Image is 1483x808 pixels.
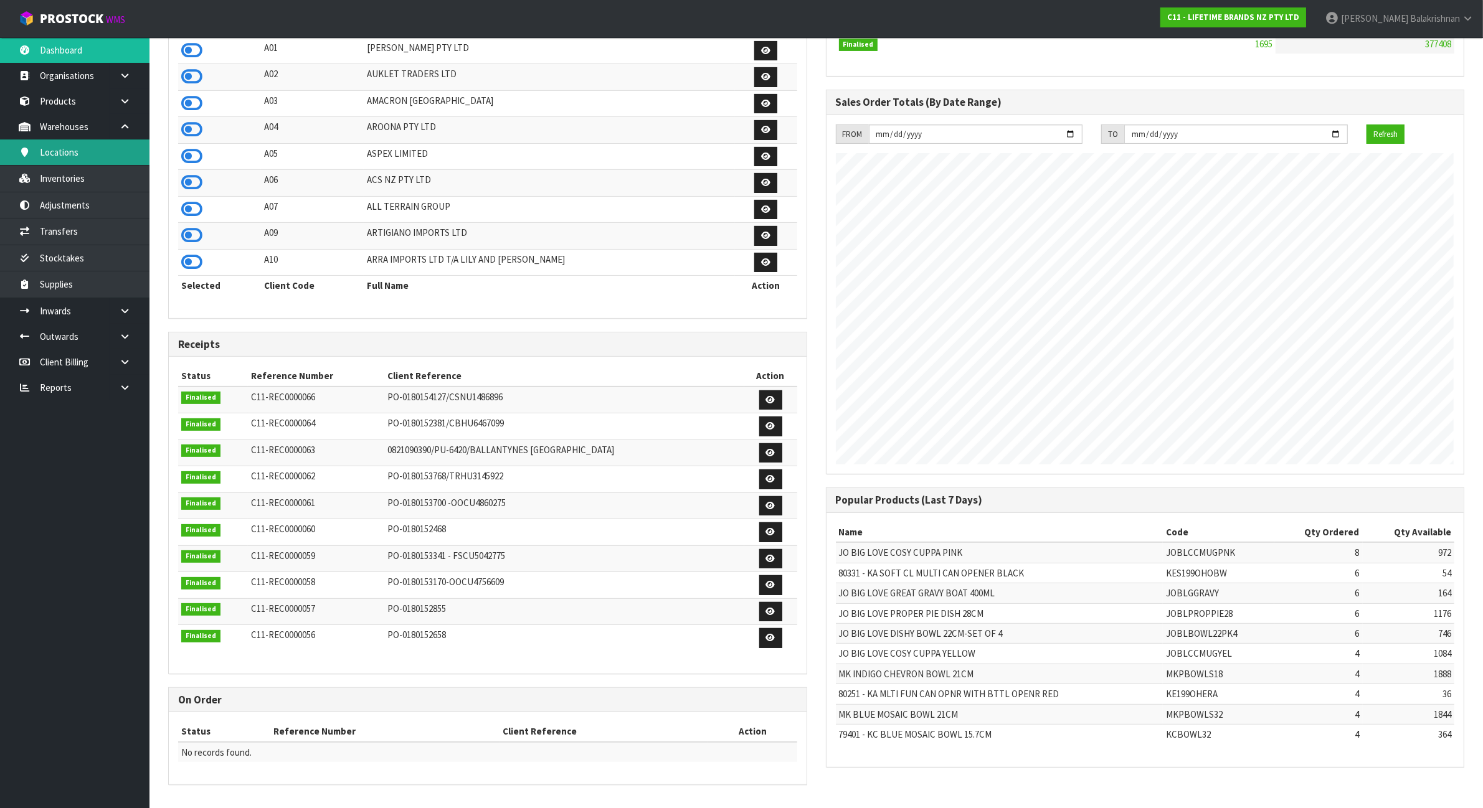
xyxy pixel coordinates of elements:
[1274,542,1363,563] td: 8
[1363,522,1454,542] th: Qty Available
[40,11,103,27] span: ProStock
[1163,522,1274,542] th: Code
[387,523,446,535] span: PO-0180152468
[708,721,797,741] th: Action
[836,96,1455,108] h3: Sales Order Totals (By Date Range)
[1367,124,1405,144] button: Refresh
[178,742,797,762] td: No records found.
[251,417,315,429] span: C11-REC0000064
[251,523,315,535] span: C11-REC0000060
[1274,684,1363,704] td: 4
[836,725,1163,745] td: 79401 - KC BLUE MOSAIC BOWL 15.7CM
[836,664,1163,684] td: MK INDIGO CHEVRON BOWL 21CM
[261,223,364,250] td: A09
[836,603,1163,623] td: JO BIG LOVE PROPER PIE DISH 28CM
[261,90,364,117] td: A03
[387,444,614,456] span: 0821090390/PU-6420/BALLANTYNES [GEOGRAPHIC_DATA]
[181,418,220,431] span: Finalised
[364,64,735,91] td: AUKLET TRADERS LTD
[1363,583,1454,603] td: 164
[270,721,500,741] th: Reference Number
[836,583,1163,603] td: JO BIG LOVE GREAT GRAVY BOAT 400ML
[364,196,735,223] td: ALL TERRAIN GROUP
[364,37,735,64] td: [PERSON_NAME] PTY LTD
[387,576,504,588] span: PO-0180153170-OOCU4756609
[251,576,315,588] span: C11-REC0000058
[261,117,364,144] td: A04
[181,497,220,510] span: Finalised
[836,522,1163,542] th: Name
[836,563,1163,583] td: 80331 - KA SOFT CL MULTI CAN OPENER BLACK
[387,550,505,561] span: PO-0180153341 - FSCU5042775
[19,11,34,26] img: cube-alt.png
[1425,38,1451,50] span: 377408
[1410,12,1460,24] span: Balakrishnan
[1363,563,1454,583] td: 54
[1163,704,1274,724] td: MKPBOWLS32
[1101,124,1124,144] div: TO
[261,37,364,64] td: A01
[387,497,506,509] span: PO-0180153700 -OOCU4860275
[181,392,220,404] span: Finalised
[1341,12,1408,24] span: [PERSON_NAME]
[251,550,315,561] span: C11-REC0000059
[836,644,1163,664] td: JO BIG LOVE COSY CUPPA YELLOW
[735,276,797,296] th: Action
[248,366,384,386] th: Reference Number
[251,603,315,614] span: C11-REC0000057
[1163,583,1274,603] td: JOBLGGRAVY
[1274,603,1363,623] td: 6
[1163,664,1274,684] td: MKPBOWLS18
[181,577,220,590] span: Finalised
[178,366,248,386] th: Status
[1274,664,1363,684] td: 4
[178,276,261,296] th: Selected
[1163,542,1274,563] td: JOBLCCMUGPNK
[1274,583,1363,603] td: 6
[836,494,1455,506] h3: Popular Products (Last 7 Days)
[251,629,315,641] span: C11-REC0000056
[1363,644,1454,664] td: 1084
[1274,563,1363,583] td: 6
[251,497,315,509] span: C11-REC0000061
[261,143,364,170] td: A05
[836,542,1163,563] td: JO BIG LOVE COSY CUPPA PINK
[1163,644,1274,664] td: JOBLCCMUGYEL
[251,391,315,403] span: C11-REC0000066
[387,629,446,641] span: PO-0180152658
[178,339,797,350] h3: Receipts
[1363,603,1454,623] td: 1176
[744,366,797,386] th: Action
[836,684,1163,704] td: 80251 - KA MLTI FUN CAN OPNR WITH BTTL OPENR RED
[1363,624,1454,644] td: 746
[1274,644,1363,664] td: 4
[181,550,220,563] span: Finalised
[364,170,735,197] td: ACS NZ PTY LTD
[364,249,735,276] td: ARRA IMPORTS LTD T/A LILY AND [PERSON_NAME]
[1363,542,1454,563] td: 972
[387,391,503,403] span: PO-0180154127/CSNU1486896
[251,470,315,482] span: C11-REC0000062
[181,444,220,457] span: Finalised
[1274,725,1363,745] td: 4
[384,366,744,386] th: Client Reference
[836,704,1163,724] td: MK BLUE MOSAIC BOWL 21CM
[261,276,364,296] th: Client Code
[364,276,735,296] th: Full Name
[839,39,878,51] span: Finalised
[364,223,735,250] td: ARTIGIANO IMPORTS LTD
[836,624,1163,644] td: JO BIG LOVE DISHY BOWL 22CM-SET OF 4
[1363,725,1454,745] td: 364
[1255,38,1272,50] span: 1695
[387,417,504,429] span: PO-0180152381/CBHU6467099
[181,603,220,616] span: Finalised
[364,117,735,144] td: AROONA PTY LTD
[1274,704,1363,724] td: 4
[181,630,220,642] span: Finalised
[1163,684,1274,704] td: KE199OHERA
[181,524,220,537] span: Finalised
[1363,664,1454,684] td: 1888
[1363,684,1454,704] td: 36
[836,124,869,144] div: FROM
[1163,563,1274,583] td: KES199OHOBW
